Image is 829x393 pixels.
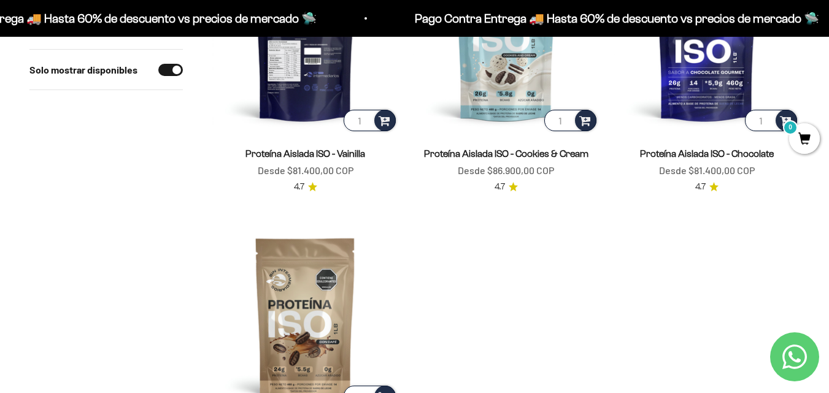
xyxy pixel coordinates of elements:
span: 4.7 [695,180,706,194]
sale-price: Desde $86.900,00 COP [458,162,554,178]
sale-price: Desde $81.400,00 COP [258,162,353,178]
p: Pago Contra Entrega 🚚 Hasta 60% de descuento vs precios de mercado 🛸 [413,9,817,28]
a: 4.74.7 de 5.0 estrellas [695,180,719,194]
span: 4.7 [294,180,304,194]
a: Proteína Aislada ISO - Cookies & Cream [424,148,588,159]
sale-price: Desde $81.400,00 COP [659,162,755,178]
mark: 0 [783,120,798,135]
a: Proteína Aislada ISO - Vainilla [245,148,365,159]
a: 4.74.7 de 5.0 estrellas [495,180,518,194]
a: 0 [789,133,820,147]
label: Solo mostrar disponibles [29,62,137,78]
a: Proteína Aislada ISO - Chocolate [640,148,774,159]
a: 4.74.7 de 5.0 estrellas [294,180,317,194]
span: 4.7 [495,180,505,194]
